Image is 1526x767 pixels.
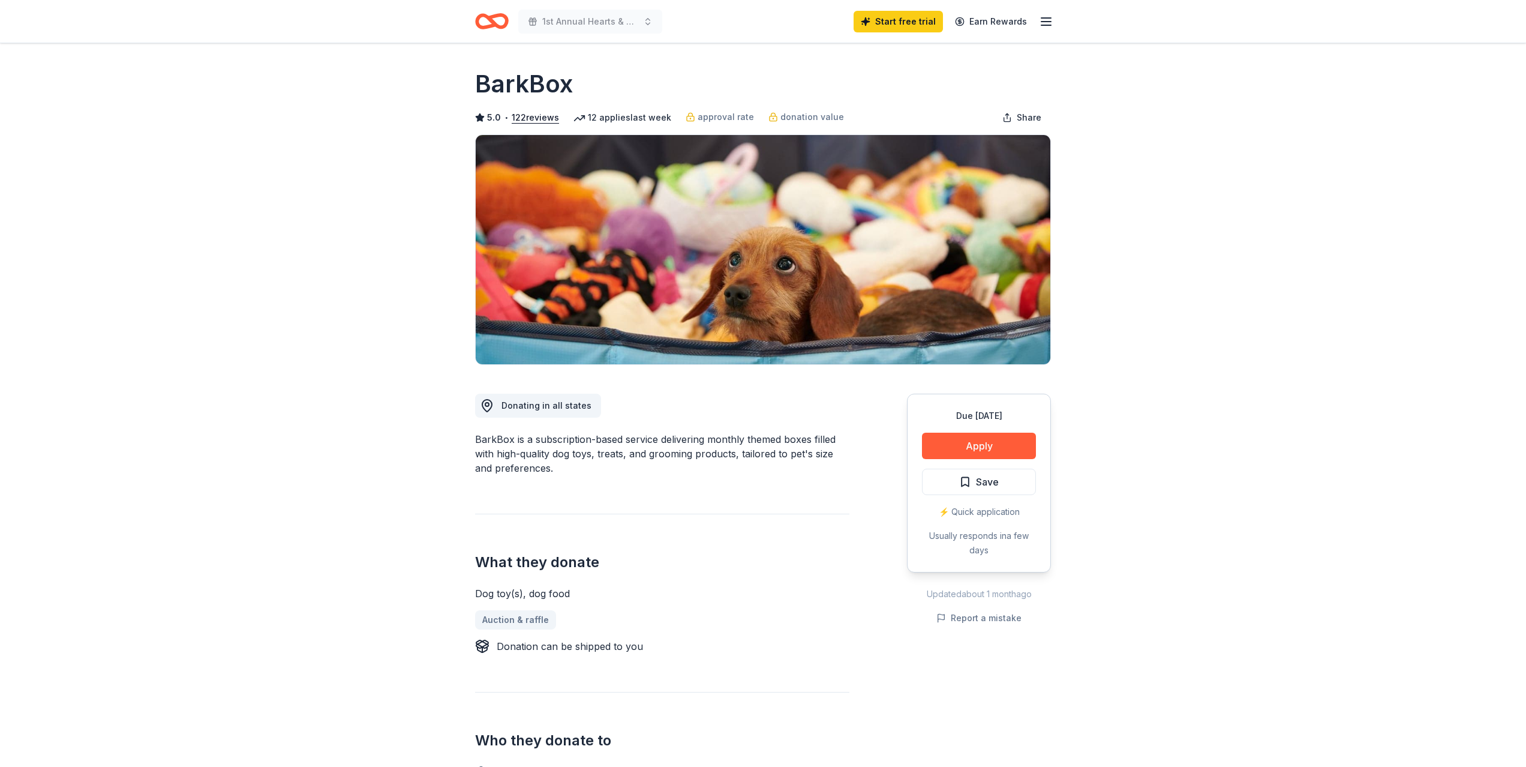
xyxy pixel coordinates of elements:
span: Save [976,474,999,490]
div: Usually responds in a few days [922,529,1036,558]
img: Image for BarkBox [476,135,1050,364]
span: 1st Annual Hearts & Hooves Fundraising Gala at [GEOGRAPHIC_DATA] [542,14,638,29]
span: Share [1017,110,1041,125]
div: Donation can be shipped to you [497,639,643,654]
button: 1st Annual Hearts & Hooves Fundraising Gala at [GEOGRAPHIC_DATA] [518,10,662,34]
a: Auction & raffle [475,610,556,630]
button: 122reviews [512,110,559,125]
h1: BarkBox [475,67,573,101]
div: Due [DATE] [922,409,1036,423]
a: donation value [768,110,844,124]
div: Dog toy(s), dog food [475,586,849,601]
span: donation value [780,110,844,124]
div: ⚡️ Quick application [922,505,1036,519]
a: Home [475,7,509,35]
h2: What they donate [475,553,849,572]
span: • [504,113,509,122]
div: Updated about 1 month ago [907,587,1051,601]
button: Apply [922,433,1036,459]
a: approval rate [686,110,754,124]
a: Start free trial [854,11,943,32]
button: Save [922,469,1036,495]
div: BarkBox is a subscription-based service delivering monthly themed boxes filled with high-quality ... [475,432,849,475]
a: Earn Rewards [948,11,1034,32]
button: Share [993,106,1051,130]
div: 12 applies last week [573,110,671,125]
h2: Who they donate to [475,731,849,750]
span: Donating in all states [501,400,591,411]
span: approval rate [698,110,754,124]
span: 5.0 [487,110,501,125]
button: Report a mistake [936,611,1022,625]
